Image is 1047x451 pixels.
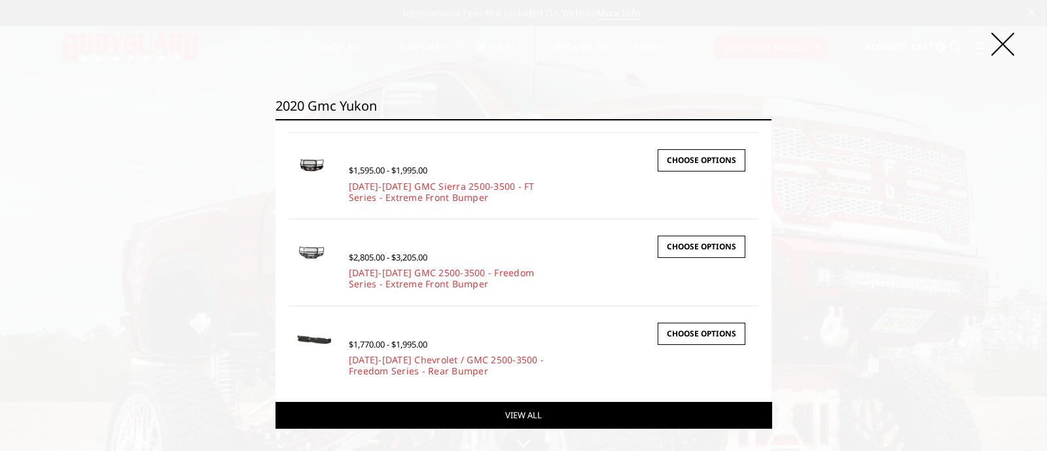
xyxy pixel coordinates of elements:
a: [DATE]-[DATE] GMC 2500-3500 - Freedom Series - Extreme Front Bumper [349,266,534,290]
a: View All [275,402,772,428]
a: 2020-2025 Chevrolet / GMC 2500-3500 - Freedom Series - Rear Bumper 2020-2025 Chevrolet / GMC 2500... [289,316,336,363]
a: [DATE]-[DATE] GMC Sierra 2500-3500 - FT Series - Extreme Front Bumper [349,180,535,204]
a: 2020-2023 GMC Sierra 2500-3500 - FT Series - Extreme Front Bumper 2020-2023 GMC Sierra 2500-3500 ... [289,143,336,190]
a: Choose Options [658,323,745,345]
a: 2020-2023 GMC 2500-3500 - Freedom Series - Extreme Front Bumper 2020-2023 GMC 2500-3500 - Freedom... [289,229,336,276]
iframe: Chat Widget [982,388,1047,451]
span: $2,805.00 - $3,205.00 [349,251,427,263]
span: $1,770.00 - $1,995.00 [349,338,427,350]
a: Choose Options [658,149,745,171]
a: [DATE]-[DATE] Chevrolet / GMC 2500-3500 - Freedom Series - Rear Bumper [349,353,544,377]
span: $1,595.00 - $1,995.00 [349,164,427,176]
input: Search the store [275,93,772,119]
a: Choose Options [658,236,745,258]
